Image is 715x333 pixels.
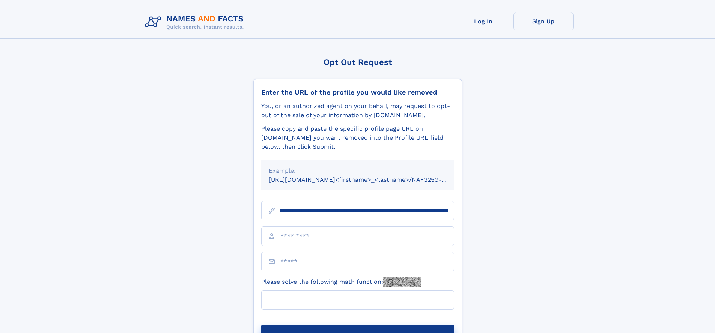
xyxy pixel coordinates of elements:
[261,102,454,120] div: You, or an authorized agent on your behalf, may request to opt-out of the sale of your informatio...
[261,88,454,96] div: Enter the URL of the profile you would like removed
[513,12,574,30] a: Sign Up
[269,166,447,175] div: Example:
[253,57,462,67] div: Opt Out Request
[261,277,421,287] label: Please solve the following math function:
[453,12,513,30] a: Log In
[142,12,250,32] img: Logo Names and Facts
[269,176,468,183] small: [URL][DOMAIN_NAME]<firstname>_<lastname>/NAF325G-xxxxxxxx
[261,124,454,151] div: Please copy and paste the specific profile page URL on [DOMAIN_NAME] you want removed into the Pr...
